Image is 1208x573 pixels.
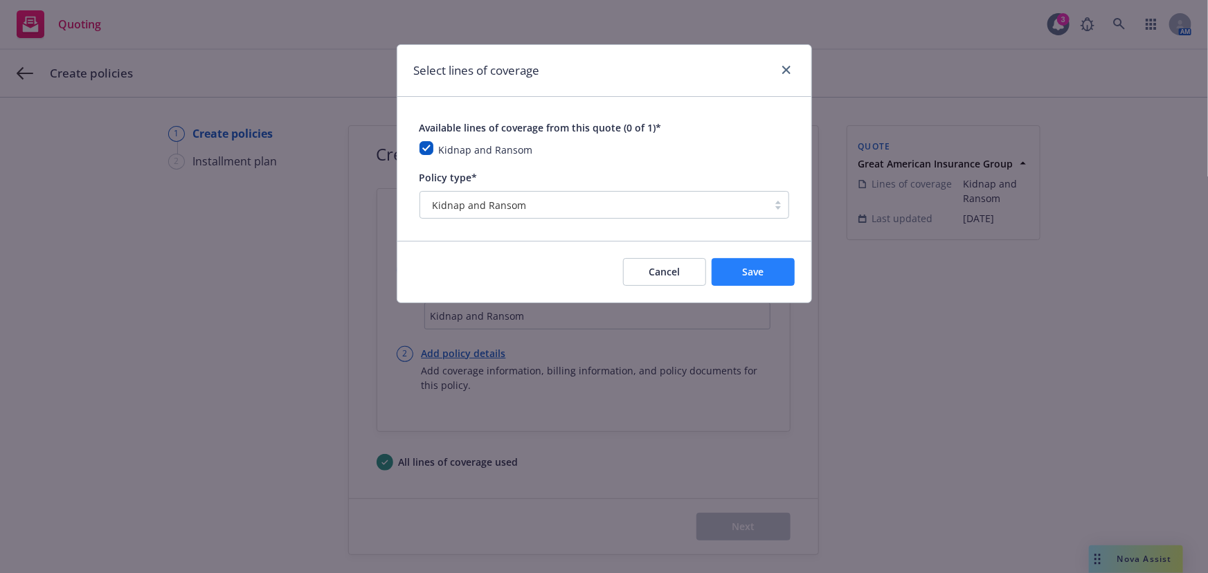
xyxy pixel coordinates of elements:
[433,198,527,212] span: Kidnap and Ransom
[420,121,662,134] span: Available lines of coverage from this quote (0 of 1)*
[414,62,540,80] h1: Select lines of coverage
[439,143,533,156] span: Kidnap and Ransom
[778,62,795,78] a: close
[742,265,764,278] span: Save
[712,258,795,286] button: Save
[427,198,761,212] span: Kidnap and Ransom
[649,265,680,278] span: Cancel
[623,258,706,286] button: Cancel
[420,171,478,184] span: Policy type*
